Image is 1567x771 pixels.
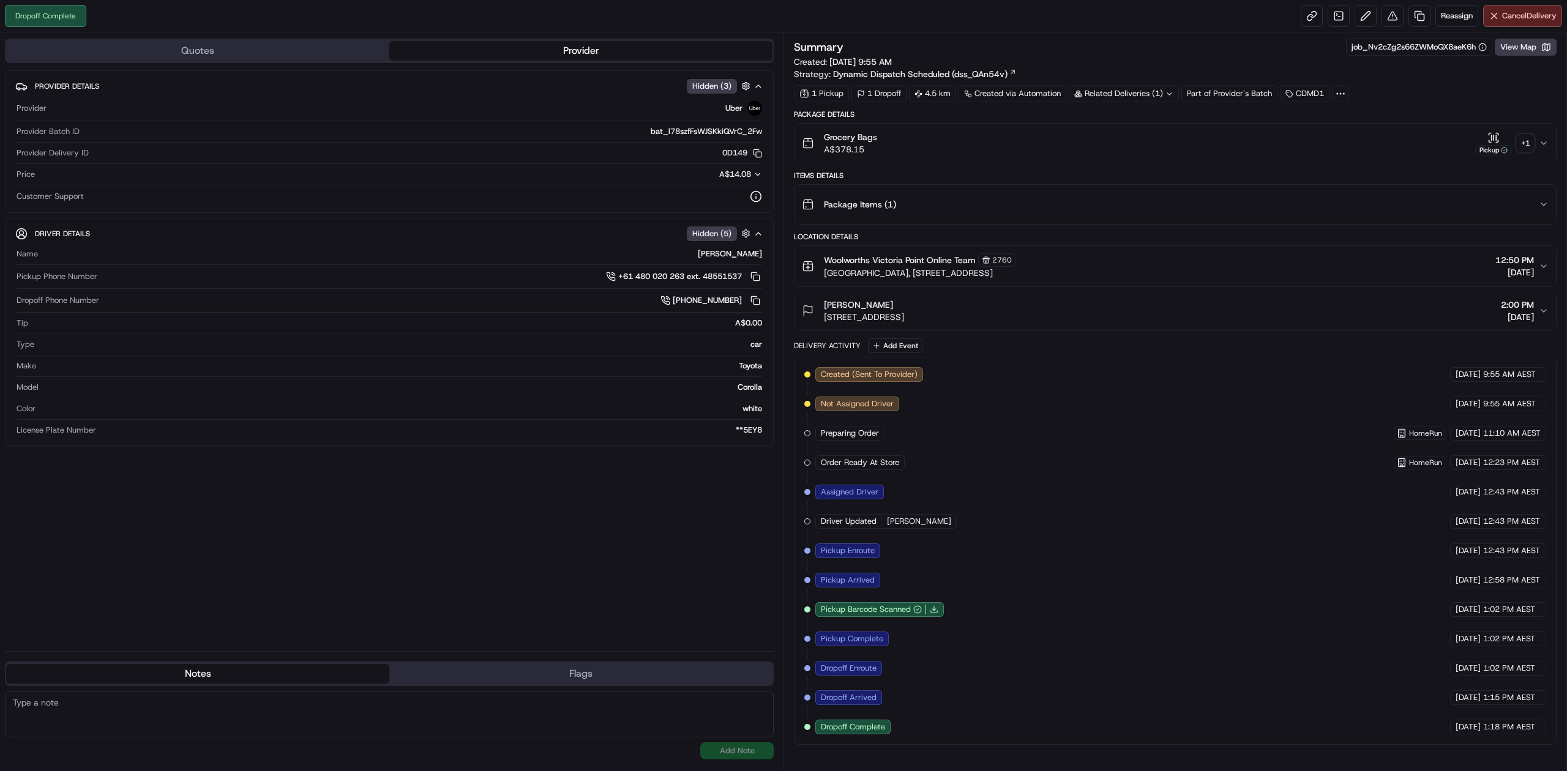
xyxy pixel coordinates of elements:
span: [PERSON_NAME] [824,299,893,311]
span: [DATE] [1456,633,1481,644]
a: Created via Automation [959,85,1066,102]
span: HomeRun [1409,428,1442,438]
span: Type [17,339,34,350]
div: Location Details [794,232,1557,242]
button: Flags [389,664,772,683]
div: CDMD1 [1280,85,1330,102]
span: [DATE] [1456,369,1481,380]
div: 1 Dropoff [851,85,907,102]
span: [DATE] [1456,457,1481,468]
span: Dynamic Dispatch Scheduled (dss_QAn54v) [833,68,1008,80]
div: [PERSON_NAME] [43,248,762,259]
span: 12:50 PM [1495,254,1534,266]
div: Pickup [1475,145,1512,155]
span: Provider Details [35,81,99,91]
button: job_Nv2cZg2s66ZWMoQX8aeK6h [1352,42,1487,53]
button: Quotes [6,41,389,61]
span: Pickup Phone Number [17,271,97,282]
span: 1:02 PM AEST [1483,633,1535,644]
span: Dropoff Phone Number [17,295,99,306]
span: [DATE] [1456,516,1481,527]
div: Strategy: [794,68,1017,80]
span: 2:00 PM [1501,299,1534,311]
span: 12:43 PM AEST [1483,486,1540,497]
span: Pickup Arrived [821,575,875,586]
button: Provider DetailsHidden (3) [15,76,763,96]
span: [DATE] [1456,545,1481,556]
span: Tip [17,318,28,329]
span: 12:43 PM AEST [1483,516,1540,527]
span: [DATE] [1456,692,1481,703]
span: Driver Updated [821,516,877,527]
span: Created (Sent To Provider) [821,369,918,380]
div: Related Deliveries (1) [1069,85,1179,102]
h3: Summary [794,42,843,53]
span: bat_l78szfFsWJSKkiQVrC_2Fw [651,126,762,137]
div: + 1 [1517,135,1534,152]
span: [GEOGRAPHIC_DATA], [STREET_ADDRESS] [824,267,1016,279]
button: CancelDelivery [1483,5,1562,27]
div: 1 Pickup [794,85,849,102]
span: [DATE] [1456,604,1481,615]
span: [DATE] [1456,428,1481,439]
span: Assigned Driver [821,486,878,497]
a: Dynamic Dispatch Scheduled (dss_QAn54v) [833,68,1017,80]
span: Driver Details [35,229,90,239]
button: Grocery BagsA$378.15Pickup+1 [795,124,1556,163]
span: Package Items ( 1 ) [824,198,896,210]
span: Provider Batch ID [17,126,80,137]
span: 12:23 PM AEST [1483,457,1540,468]
span: HomeRun [1409,458,1442,467]
button: A$14.08 [654,169,762,180]
span: [DATE] 9:55 AM [829,56,892,67]
div: Package Details [794,110,1557,119]
div: Delivery Activity [794,341,861,351]
span: 1:18 PM AEST [1483,721,1535,732]
span: Name [17,248,38,259]
span: [DATE] [1495,266,1534,278]
span: Hidden ( 5 ) [692,228,731,239]
span: Grocery Bags [824,131,877,143]
span: License Plate Number [17,425,96,436]
button: 0D149 [722,147,762,158]
span: 9:55 AM AEST [1483,369,1536,380]
span: Created: [794,56,892,68]
span: [DATE] [1456,575,1481,586]
div: white [40,403,762,414]
span: [DATE] [1456,486,1481,497]
div: A$0.00 [33,318,762,329]
span: Model [17,382,39,393]
div: Items Details [794,171,1557,181]
span: [PERSON_NAME] [887,516,951,527]
span: 1:02 PM AEST [1483,663,1535,674]
span: Dropoff Complete [821,721,885,732]
span: [DATE] [1456,663,1481,674]
span: 11:10 AM AEST [1483,428,1541,439]
span: Dropoff Enroute [821,663,877,674]
span: Preparing Order [821,428,879,439]
span: Pickup Complete [821,633,883,644]
a: +61 480 020 263 ext. 48551537 [606,270,762,283]
span: Provider Delivery ID [17,147,89,158]
button: Hidden (5) [687,226,754,241]
button: Pickup [1475,132,1512,155]
span: Hidden ( 3 ) [692,81,731,92]
span: [DATE] [1456,398,1481,409]
button: Woolworths Victoria Point Online Team2760[GEOGRAPHIC_DATA], [STREET_ADDRESS]12:50 PM[DATE] [795,246,1556,286]
span: Reassign [1441,10,1473,21]
span: 2760 [992,255,1012,265]
span: Not Assigned Driver [821,398,894,409]
span: A$14.08 [719,169,751,179]
button: View Map [1495,39,1557,56]
span: A$378.15 [824,143,877,155]
button: Pickup+1 [1475,132,1534,155]
span: Pickup Barcode Scanned [821,604,911,615]
span: Provider [17,103,47,114]
a: [PHONE_NUMBER] [660,294,762,307]
span: +61 480 020 263 ext. 48551537 [618,271,742,282]
div: 4.5 km [909,85,956,102]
